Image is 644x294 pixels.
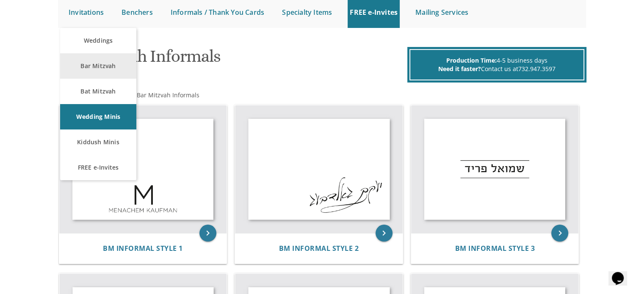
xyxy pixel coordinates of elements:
[455,245,535,253] a: BM Informal Style 3
[279,244,359,253] span: BM Informal Style 2
[446,56,497,64] span: Production Time:
[411,105,579,234] img: BM Informal Style 3
[235,105,403,234] img: BM Informal Style 2
[136,91,199,99] a: Bar Mitzvah Informals
[137,91,199,99] span: Bar Mitzvah Informals
[103,245,183,253] a: BM Informal Style 1
[199,225,216,242] a: keyboard_arrow_right
[518,65,556,73] a: 732.947.3597
[455,244,535,253] span: BM Informal Style 3
[103,244,183,253] span: BM Informal Style 1
[133,91,199,99] span: >
[409,49,584,80] div: 4-5 business days Contact us at
[551,225,568,242] a: keyboard_arrow_right
[60,129,136,155] a: Kiddush Minis
[376,225,392,242] a: keyboard_arrow_right
[60,47,405,72] h1: Bar Mitzvah Informals
[60,53,136,79] a: Bar Mitzvah
[60,155,136,180] a: FREE e-Invites
[279,245,359,253] a: BM Informal Style 2
[60,104,136,129] a: Wedding Minis
[438,65,481,73] span: Need it faster?
[58,91,322,99] div: :
[60,28,136,53] a: Weddings
[59,105,227,234] img: BM Informal Style 1
[608,260,636,286] iframe: chat widget
[60,79,136,104] a: Bat Mitzvah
